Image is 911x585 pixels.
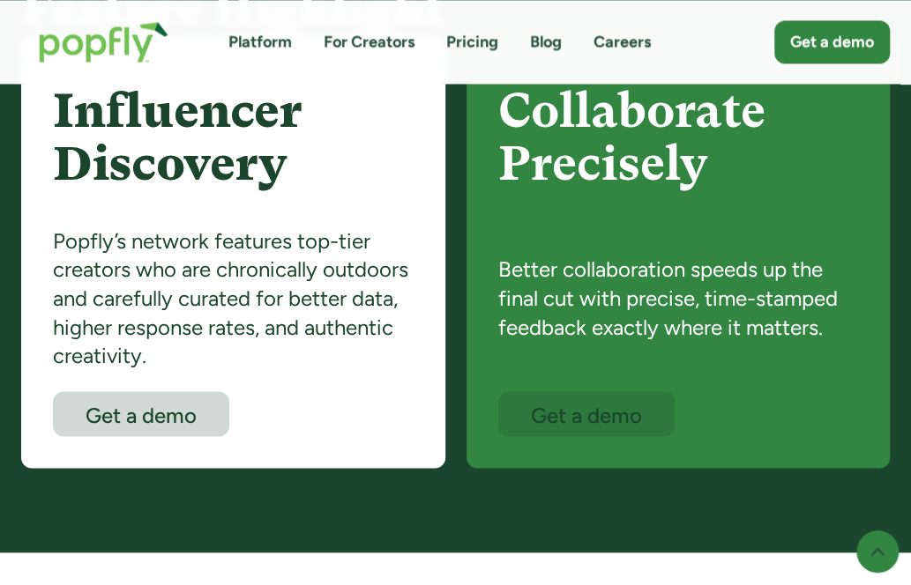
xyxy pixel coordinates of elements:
[446,31,498,53] a: Pricing
[530,31,562,53] a: Blog
[498,255,859,391] div: Better collaboration speeds up the final cut with precise, time-stamped feedback exactly where it...
[324,31,414,53] a: For Creators
[53,85,414,211] h4: Influencer Discovery
[53,391,229,436] a: Get a demo
[498,83,765,190] strong: Collaborate Precisely
[498,391,675,436] a: Get a demo
[69,404,213,426] div: Get a demo
[21,4,186,80] a: home
[790,31,874,53] div: Get a demo
[774,20,890,63] a: Get a demo
[594,31,651,53] a: Careers
[53,227,414,392] div: Popfly’s network features top-tier creators who are chronically outdoors and carefully curated fo...
[228,31,292,53] a: Platform
[514,404,659,426] div: Get a demo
